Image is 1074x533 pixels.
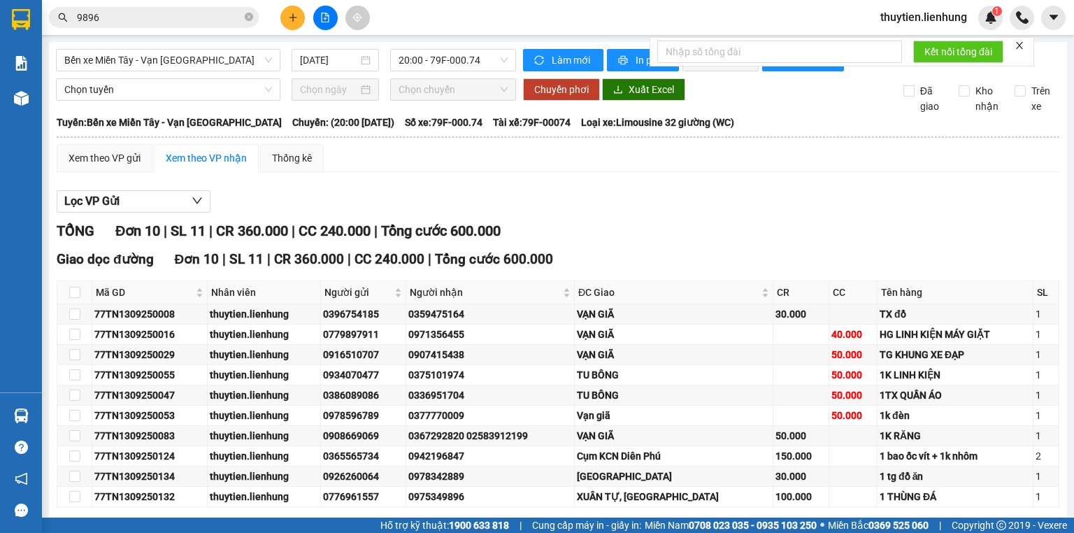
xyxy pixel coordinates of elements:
[272,150,312,166] div: Thống kê
[94,347,205,362] div: 77TN1309250029
[94,489,205,504] div: 77TN1309250132
[216,222,288,239] span: CR 360.000
[408,428,572,443] div: 0367292820 02583912199
[96,285,193,300] span: Mã GD
[92,325,208,345] td: 77TN1309250016
[210,367,318,383] div: thuytien.lienhung
[775,428,826,443] div: 50.000
[602,78,685,101] button: downloadXuất Excel
[323,428,403,443] div: 0908669069
[408,448,572,464] div: 0942196847
[166,150,247,166] div: Xem theo VP nhận
[613,85,623,96] span: download
[1036,306,1057,322] div: 1
[428,251,431,267] span: |
[880,428,1031,443] div: 1K RĂNG
[939,518,941,533] span: |
[1015,41,1024,50] span: close
[657,41,902,63] input: Nhập số tổng đài
[64,192,120,210] span: Lọc VP Gửi
[577,489,771,504] div: XUÂN TỰ, [GEOGRAPHIC_DATA]
[14,408,29,423] img: warehouse-icon
[820,523,824,528] span: ⚪️
[577,469,771,484] div: [GEOGRAPHIC_DATA]
[92,426,208,446] td: 77TN1309250083
[1036,388,1057,403] div: 1
[57,222,94,239] span: TỔNG
[323,469,403,484] div: 0926260064
[94,388,205,403] div: 77TN1309250047
[323,448,403,464] div: 0365565734
[292,222,295,239] span: |
[878,281,1033,304] th: Tên hàng
[523,49,603,71] button: syncLàm mới
[880,347,1031,362] div: TG KHUNG XE ĐẠP
[828,518,929,533] span: Miền Bắc
[69,150,141,166] div: Xem theo VP gửi
[313,6,338,30] button: file-add
[164,222,167,239] span: |
[408,489,572,504] div: 0975349896
[92,446,208,467] td: 77TN1309250124
[274,251,344,267] span: CR 360.000
[229,251,264,267] span: SL 11
[355,251,424,267] span: CC 240.000
[94,327,205,342] div: 77TN1309250016
[245,13,253,21] span: close-circle
[607,49,679,71] button: printerIn phơi
[408,347,572,362] div: 0907415438
[280,6,305,30] button: plus
[77,10,242,25] input: Tìm tên, số ĐT hoặc mã đơn
[57,190,210,213] button: Lọc VP Gửi
[14,91,29,106] img: warehouse-icon
[58,13,68,22] span: search
[618,55,630,66] span: printer
[92,385,208,406] td: 77TN1309250047
[345,6,370,30] button: aim
[831,367,875,383] div: 50.000
[300,52,357,68] input: 13/09/2025
[581,115,734,130] span: Loại xe: Limousine 32 giường (WC)
[645,518,817,533] span: Miền Nam
[994,6,999,16] span: 1
[92,345,208,365] td: 77TN1309250029
[209,222,213,239] span: |
[405,115,482,130] span: Số xe: 79F-000.74
[380,518,509,533] span: Hỗ trợ kỹ thuật:
[992,6,1002,16] sup: 1
[880,448,1031,464] div: 1 bao ốc vít + 1k nhôm
[94,428,205,443] div: 77TN1309250083
[577,367,771,383] div: TU BÔNG
[288,13,298,22] span: plus
[493,115,571,130] span: Tài xế: 79F-00074
[267,251,271,267] span: |
[869,8,978,26] span: thuytien.lienhung
[175,251,220,267] span: Đơn 10
[210,306,318,322] div: thuytien.lienhung
[410,285,560,300] span: Người nhận
[1041,6,1066,30] button: caret-down
[323,347,403,362] div: 0916510707
[210,327,318,342] div: thuytien.lienhung
[64,79,272,100] span: Chọn tuyến
[323,306,403,322] div: 0396754185
[532,518,641,533] span: Cung cấp máy in - giấy in:
[374,222,378,239] span: |
[323,327,403,342] div: 0779897911
[94,367,205,383] div: 77TN1309250055
[92,304,208,325] td: 77TN1309250008
[880,408,1031,423] div: 1k đèn
[523,78,600,101] button: Chuyển phơi
[323,489,403,504] div: 0776961557
[520,518,522,533] span: |
[408,367,572,383] div: 0375101974
[94,408,205,423] div: 77TN1309250053
[552,52,592,68] span: Làm mới
[577,347,771,362] div: VẠN GIÃ
[15,441,28,454] span: question-circle
[300,82,357,97] input: Chọn ngày
[689,520,817,531] strong: 0708 023 035 - 0935 103 250
[1036,327,1057,342] div: 1
[915,83,949,114] span: Đã giao
[775,469,826,484] div: 30.000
